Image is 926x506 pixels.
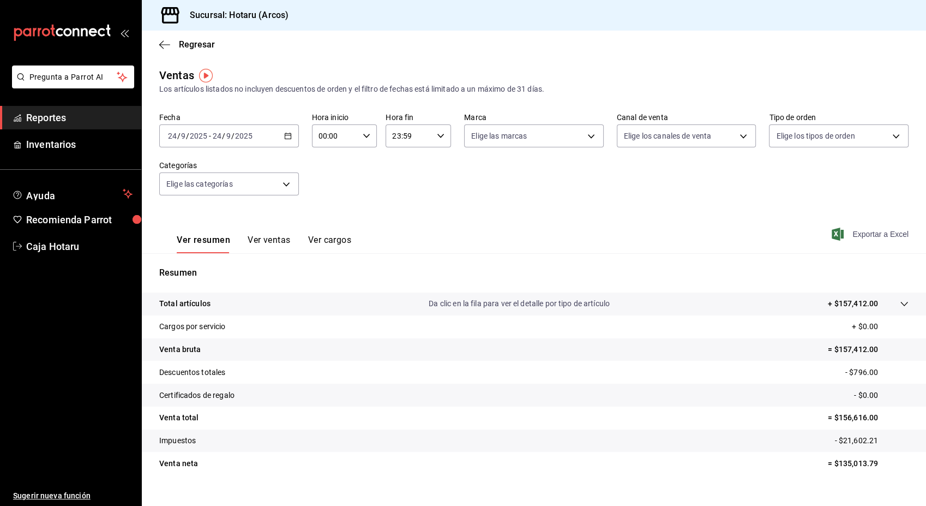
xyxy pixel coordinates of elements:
div: Los artículos listados no incluyen descuentos de orden y el filtro de fechas está limitado a un m... [159,84,909,95]
p: Resumen [159,266,909,279]
span: Inventarios [26,137,133,152]
p: + $157,412.00 [828,298,878,309]
button: Regresar [159,39,215,50]
span: Caja Hotaru [26,239,133,254]
p: - $0.00 [854,390,909,401]
span: Sugerir nueva función [13,490,133,502]
input: -- [212,132,222,140]
div: Ventas [159,67,194,84]
h3: Sucursal: Hotaru (Arcos) [181,9,288,22]
span: / [231,132,234,140]
p: Cargos por servicio [159,321,226,332]
span: Pregunta a Parrot AI [29,72,117,83]
span: Elige las categorías [166,178,233,189]
input: -- [226,132,231,140]
span: Ayuda [26,187,118,200]
button: Ver ventas [248,235,291,253]
label: Canal de venta [617,114,756,121]
span: / [222,132,225,140]
span: Elige las marcas [471,130,527,141]
p: Impuestos [159,435,196,447]
label: Fecha [159,114,299,121]
p: Venta bruta [159,344,201,355]
label: Categorías [159,162,299,169]
p: Venta neta [159,458,198,469]
p: + $0.00 [852,321,909,332]
input: ---- [234,132,253,140]
label: Hora inicio [312,114,377,121]
label: Tipo de orden [769,114,909,121]
span: Elige los tipos de orden [776,130,855,141]
span: Regresar [179,39,215,50]
button: Exportar a Excel [834,228,909,241]
input: -- [167,132,177,140]
p: Da clic en la fila para ver el detalle por tipo de artículo [429,298,610,309]
button: Ver resumen [177,235,230,253]
p: Descuentos totales [159,367,225,378]
label: Marca [464,114,604,121]
p: = $157,412.00 [828,344,909,355]
p: - $21,602.21 [834,435,909,447]
span: - [209,132,211,140]
img: Tooltip marker [199,69,213,82]
div: navigation tabs [177,235,351,253]
p: Venta total [159,412,199,424]
label: Hora fin [386,114,451,121]
button: Pregunta a Parrot AI [12,66,134,88]
p: - $796.00 [845,367,909,378]
p: Total artículos [159,298,211,309]
span: / [186,132,189,140]
span: / [177,132,181,140]
input: -- [181,132,186,140]
button: Ver cargos [308,235,352,253]
p: Certificados de regalo [159,390,234,401]
p: = $156,616.00 [828,412,909,424]
input: ---- [189,132,208,140]
span: Recomienda Parrot [26,212,133,227]
button: open_drawer_menu [120,28,129,37]
a: Pregunta a Parrot AI [8,79,134,91]
span: Elige los canales de venta [624,130,711,141]
span: Reportes [26,110,133,125]
p: = $135,013.79 [828,458,909,469]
